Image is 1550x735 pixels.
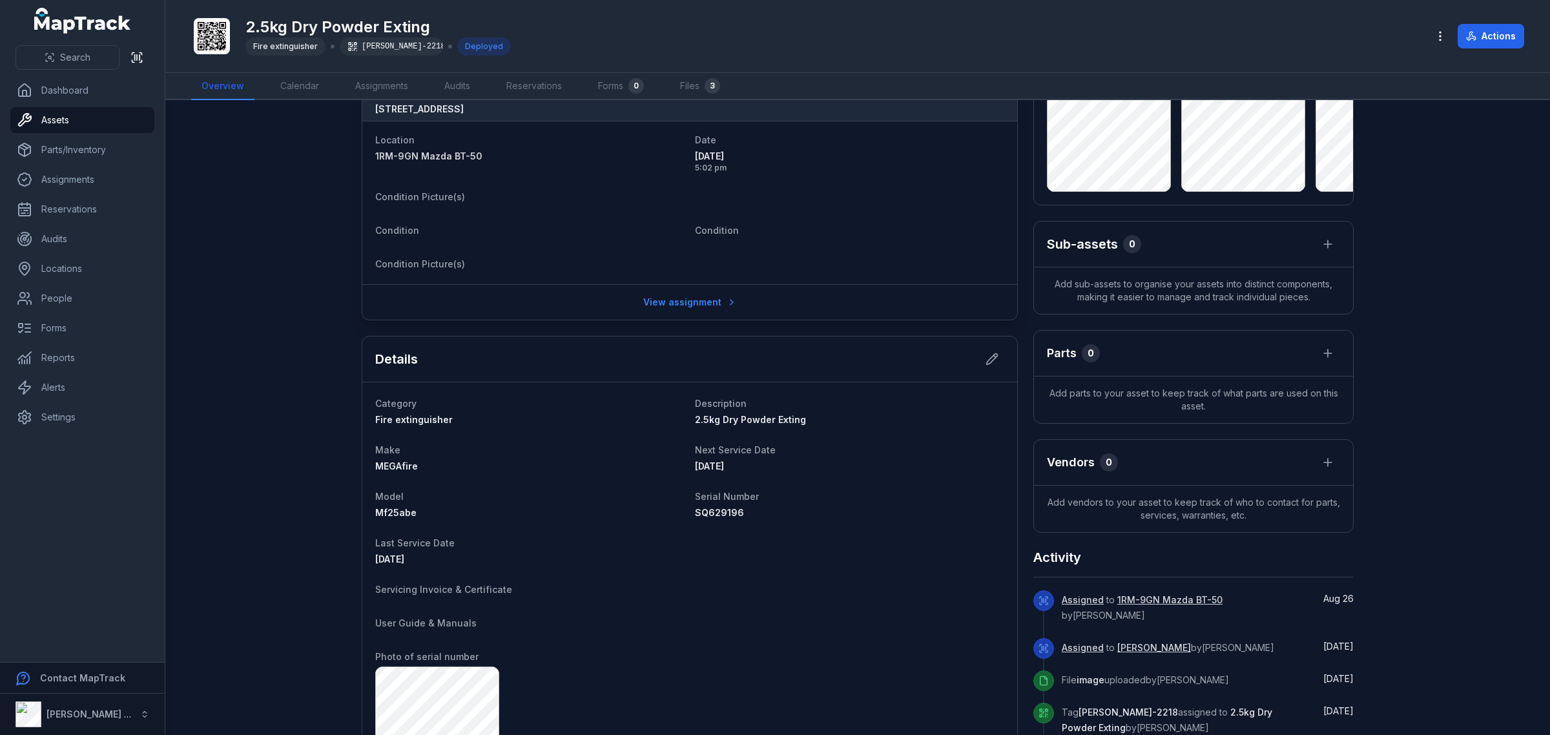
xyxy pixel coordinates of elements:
[375,350,418,368] h2: Details
[10,226,154,252] a: Audits
[628,78,644,94] div: 0
[1047,344,1077,362] h3: Parts
[1323,705,1354,716] time: 4/28/2025, 10:45:50 AM
[46,709,136,719] strong: [PERSON_NAME] Air
[60,51,90,64] span: Search
[457,37,511,56] div: Deployed
[695,461,724,471] time: 11/1/2025, 12:00:00 AM
[375,444,400,455] span: Make
[10,78,154,103] a: Dashboard
[375,584,512,595] span: Servicing Invoice & Certificate
[10,404,154,430] a: Settings
[695,150,1004,163] span: [DATE]
[375,537,455,548] span: Last Service Date
[695,134,716,145] span: Date
[375,150,685,163] a: 1RM-9GN Mazda BT-50
[434,73,480,100] a: Audits
[1034,486,1353,532] span: Add vendors to your asset to keep track of who to contact for parts, services, warranties, etc.
[695,491,759,502] span: Serial Number
[695,225,739,236] span: Condition
[695,507,744,518] span: SQ629196
[1062,594,1104,606] a: Assigned
[375,554,404,564] span: [DATE]
[695,150,1004,173] time: 8/26/2025, 5:02:37 PM
[340,37,443,56] div: [PERSON_NAME]-2218
[1323,673,1354,684] time: 4/28/2025, 10:46:07 AM
[10,345,154,371] a: Reports
[635,290,745,315] a: View assignment
[375,491,404,502] span: Model
[375,103,464,116] strong: [STREET_ADDRESS]
[1458,24,1524,48] button: Actions
[10,196,154,222] a: Reservations
[1123,235,1141,253] div: 0
[10,137,154,163] a: Parts/Inventory
[1047,235,1118,253] h2: Sub-assets
[191,73,254,100] a: Overview
[1062,707,1272,733] span: Tag assigned to by [PERSON_NAME]
[10,315,154,341] a: Forms
[375,414,453,425] span: Fire extinguisher
[588,73,654,100] a: Forms0
[375,507,417,518] span: Mf25abe
[695,414,806,425] span: 2.5kg Dry Powder Exting
[496,73,572,100] a: Reservations
[345,73,418,100] a: Assignments
[1062,707,1272,733] span: 2.5kg Dry Powder Exting
[1323,673,1354,684] span: [DATE]
[1033,548,1081,566] h2: Activity
[40,672,125,683] strong: Contact MapTrack
[1079,707,1178,718] span: [PERSON_NAME]-2218
[1323,705,1354,716] span: [DATE]
[10,285,154,311] a: People
[375,617,477,628] span: User Guide & Manuals
[34,8,131,34] a: MapTrack
[10,256,154,282] a: Locations
[375,191,465,202] span: Condition Picture(s)
[695,444,776,455] span: Next Service Date
[375,398,417,409] span: Category
[10,167,154,192] a: Assignments
[1034,377,1353,423] span: Add parts to your asset to keep track of what parts are used on this asset.
[1062,594,1223,621] span: to by [PERSON_NAME]
[695,461,724,471] span: [DATE]
[10,375,154,400] a: Alerts
[1323,593,1354,604] span: Aug 26
[670,73,730,100] a: Files3
[1323,593,1354,604] time: 8/26/2025, 5:02:37 PM
[1082,344,1100,362] div: 0
[375,554,404,564] time: 5/1/2025, 12:00:00 AM
[1062,674,1229,685] span: File uploaded by [PERSON_NAME]
[375,134,415,145] span: Location
[270,73,329,100] a: Calendar
[1062,641,1104,654] a: Assigned
[253,41,318,51] span: Fire extinguisher
[1077,674,1104,685] span: image
[375,258,465,269] span: Condition Picture(s)
[10,107,154,133] a: Assets
[15,45,119,70] button: Search
[705,78,720,94] div: 3
[1117,641,1191,654] a: [PERSON_NAME]
[1047,453,1095,471] h3: Vendors
[695,398,747,409] span: Description
[1062,642,1274,653] span: to by [PERSON_NAME]
[695,163,1004,173] span: 5:02 pm
[245,17,511,37] h1: 2.5kg Dry Powder Exting
[1323,641,1354,652] time: 8/4/2025, 8:09:31 AM
[375,461,418,471] span: MEGAfire
[375,651,479,662] span: Photo of serial number
[375,150,482,161] span: 1RM-9GN Mazda BT-50
[1100,453,1118,471] div: 0
[1117,594,1223,606] a: 1RM-9GN Mazda BT-50
[1323,641,1354,652] span: [DATE]
[1034,267,1353,314] span: Add sub-assets to organise your assets into distinct components, making it easier to manage and t...
[375,225,419,236] span: Condition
